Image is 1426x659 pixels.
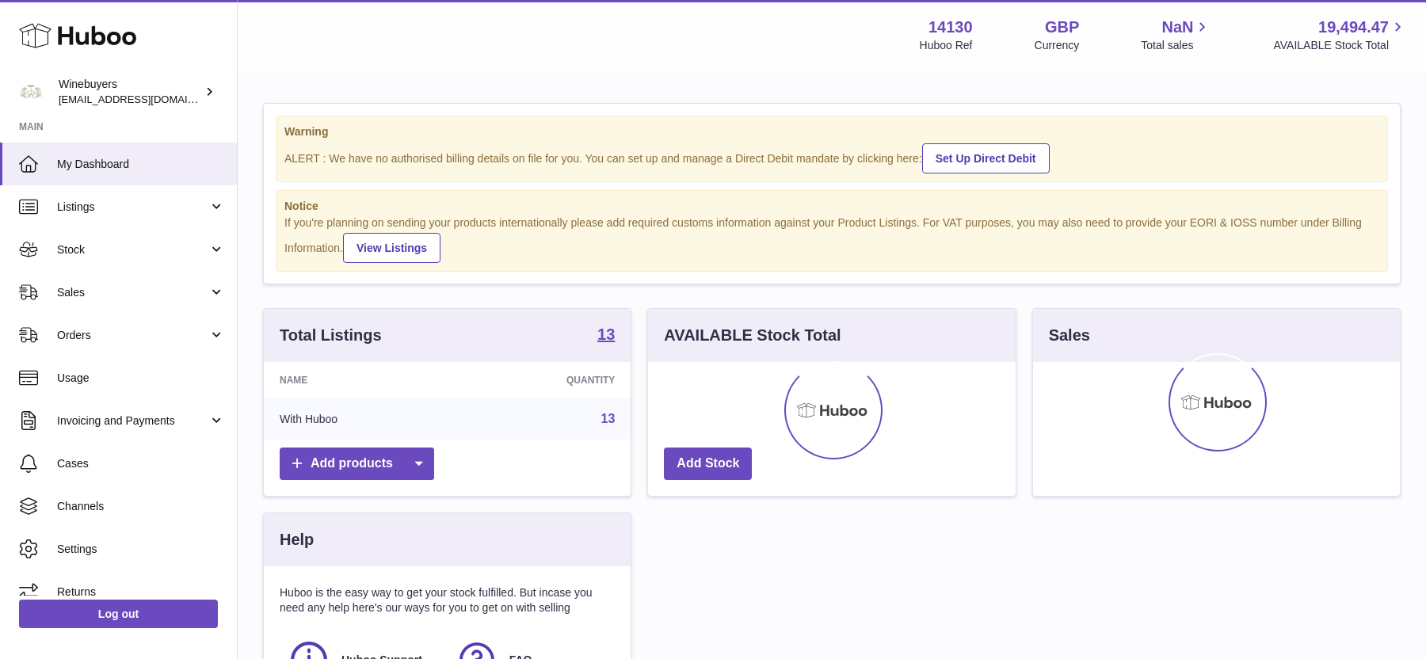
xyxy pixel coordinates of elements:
a: Log out [19,600,218,628]
a: 13 [601,412,616,425]
strong: 13 [597,326,615,342]
span: Orders [57,328,208,343]
a: NaN Total sales [1141,17,1211,53]
div: Currency [1035,38,1080,53]
span: Total sales [1141,38,1211,53]
div: If you're planning on sending your products internationally please add required customs informati... [284,215,1379,263]
div: Huboo Ref [920,38,973,53]
span: AVAILABLE Stock Total [1273,38,1407,53]
th: Quantity [457,362,631,398]
h3: Help [280,529,314,550]
a: 13 [597,326,615,345]
span: Channels [57,499,225,514]
strong: Notice [284,199,1379,214]
span: Stock [57,242,208,257]
a: Add products [280,448,434,480]
span: Usage [57,371,225,386]
strong: Warning [284,124,1379,139]
span: 19,494.47 [1318,17,1389,38]
span: Returns [57,585,225,600]
th: Name [264,362,457,398]
strong: 14130 [928,17,973,38]
span: Settings [57,542,225,557]
span: Invoicing and Payments [57,413,208,429]
img: ben@winebuyers.com [19,80,43,104]
h3: Sales [1049,325,1090,346]
span: Sales [57,285,208,300]
span: Listings [57,200,208,215]
strong: GBP [1045,17,1079,38]
div: ALERT : We have no authorised billing details on file for you. You can set up and manage a Direct... [284,141,1379,173]
td: With Huboo [264,398,457,440]
a: 19,494.47 AVAILABLE Stock Total [1273,17,1407,53]
span: My Dashboard [57,157,225,172]
h3: Total Listings [280,325,382,346]
span: Cases [57,456,225,471]
a: View Listings [343,233,440,263]
div: Winebuyers [59,77,201,107]
p: Huboo is the easy way to get your stock fulfilled. But incase you need any help here's our ways f... [280,585,615,615]
span: NaN [1161,17,1193,38]
h3: AVAILABLE Stock Total [664,325,841,346]
span: [EMAIL_ADDRESS][DOMAIN_NAME] [59,93,233,105]
a: Set Up Direct Debit [922,143,1050,173]
a: Add Stock [664,448,752,480]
